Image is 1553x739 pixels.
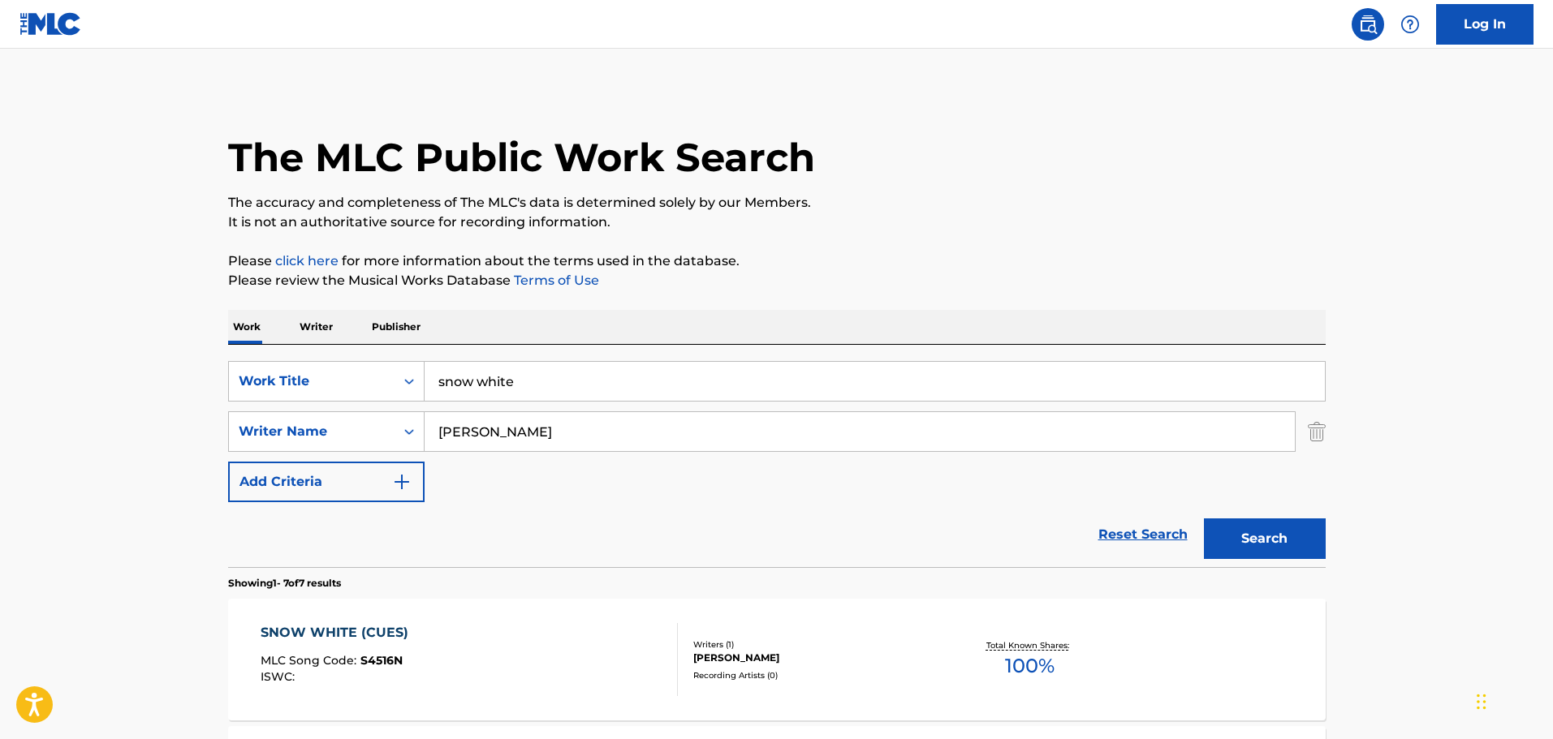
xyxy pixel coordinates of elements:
[693,651,938,665] div: [PERSON_NAME]
[1472,661,1553,739] iframe: Chat Widget
[239,422,385,441] div: Writer Name
[693,638,938,651] div: Writers ( 1 )
[1005,651,1055,681] span: 100 %
[228,193,1326,213] p: The accuracy and completeness of The MLC's data is determined solely by our Members.
[239,372,385,391] div: Work Title
[228,310,265,344] p: Work
[261,623,416,642] div: SNOW WHITE (CUES)
[1400,15,1420,34] img: help
[228,271,1326,290] p: Please review the Musical Works Database
[228,599,1326,720] a: SNOW WHITE (CUES)MLC Song Code:S4516NISWC:Writers (1)[PERSON_NAME]Recording Artists (0)Total Know...
[228,462,425,502] button: Add Criteria
[693,669,938,681] div: Recording Artists ( 0 )
[1394,8,1426,41] div: Help
[228,361,1326,567] form: Search Form
[392,472,412,492] img: 9d2ae6d4665cec9f34b9.svg
[1308,411,1326,452] img: Delete Criterion
[228,251,1326,271] p: Please for more information about the terms used in the database.
[1477,677,1486,726] div: Drag
[261,669,299,684] span: ISWC :
[1352,8,1384,41] a: Public Search
[360,653,403,668] span: S4516N
[1358,15,1378,34] img: search
[511,273,599,288] a: Terms of Use
[261,653,360,668] span: MLC Song Code :
[986,639,1073,651] p: Total Known Shares:
[228,133,815,182] h1: The MLC Public Work Search
[1204,518,1326,559] button: Search
[275,253,339,269] a: click here
[228,576,341,591] p: Showing 1 - 7 of 7 results
[295,310,338,344] p: Writer
[1436,4,1534,45] a: Log In
[1090,517,1196,552] a: Reset Search
[19,12,82,36] img: MLC Logo
[367,310,425,344] p: Publisher
[228,213,1326,232] p: It is not an authoritative source for recording information.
